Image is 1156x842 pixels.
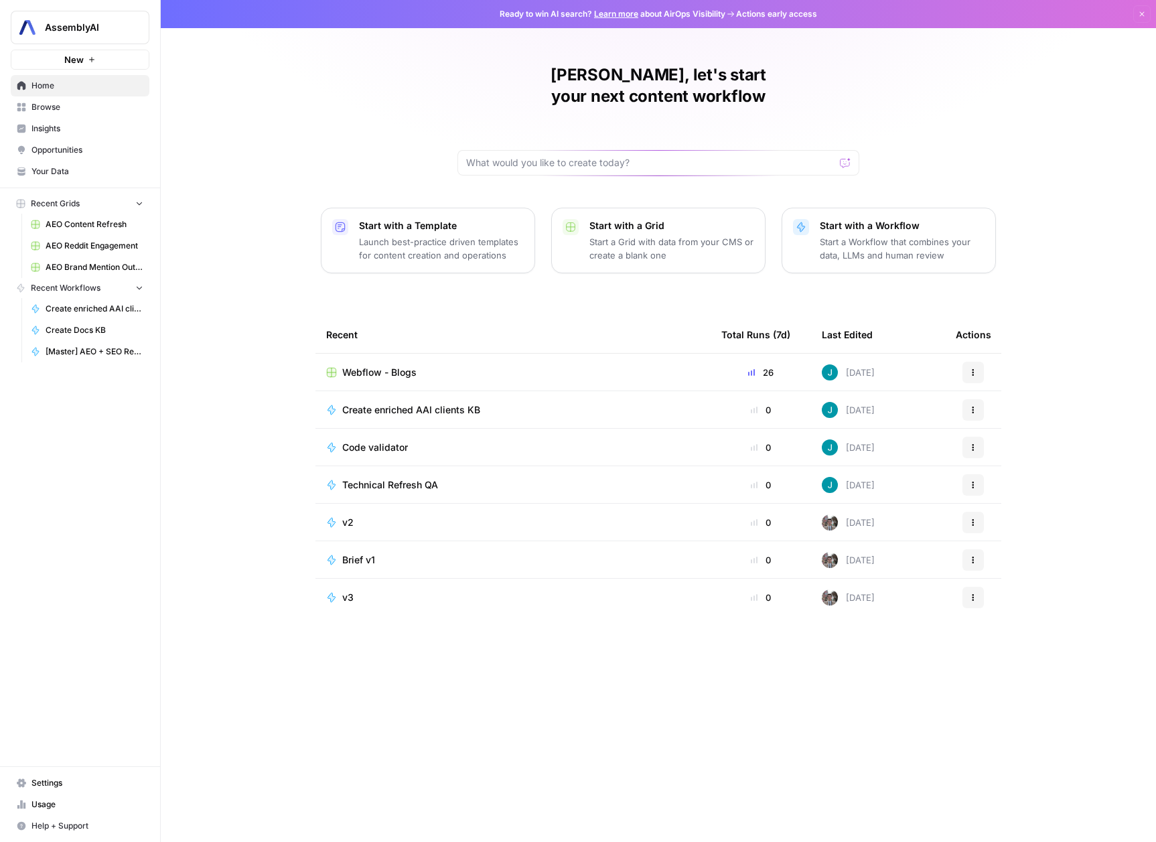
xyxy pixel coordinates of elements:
span: [Master] AEO + SEO Refresh [46,346,143,358]
span: Webflow - Blogs [342,366,417,379]
span: AEO Reddit Engagement [46,240,143,252]
p: Start with a Workflow [820,219,985,232]
button: Recent Workflows [11,278,149,298]
span: Settings [31,777,143,789]
a: AEO Content Refresh [25,214,149,235]
div: 0 [721,441,800,454]
p: Start a Workflow that combines your data, LLMs and human review [820,235,985,262]
a: Your Data [11,161,149,182]
span: Opportunities [31,144,143,156]
a: AEO Reddit Engagement [25,235,149,257]
h1: [PERSON_NAME], let's start your next content workflow [457,64,859,107]
a: Create Docs KB [25,320,149,341]
p: Start a Grid with data from your CMS or create a blank one [589,235,754,262]
span: Brief v1 [342,553,375,567]
div: [DATE] [822,514,875,531]
div: [DATE] [822,364,875,380]
span: v2 [342,516,354,529]
a: Browse [11,96,149,118]
div: [DATE] [822,439,875,455]
button: Start with a GridStart a Grid with data from your CMS or create a blank one [551,208,766,273]
img: aykddn03nspp7mweza4af86apy8j [822,402,838,418]
p: Start with a Grid [589,219,754,232]
div: 0 [721,516,800,529]
span: v3 [342,591,354,604]
img: a2mlt6f1nb2jhzcjxsuraj5rj4vi [822,589,838,606]
div: [DATE] [822,552,875,568]
a: AEO Brand Mention Outreach (1) [25,257,149,278]
span: Technical Refresh QA [342,478,438,492]
div: 0 [721,478,800,492]
a: Home [11,75,149,96]
a: Insights [11,118,149,139]
div: 0 [721,591,800,604]
a: v2 [326,516,700,529]
span: Insights [31,123,143,135]
img: aykddn03nspp7mweza4af86apy8j [822,364,838,380]
span: Ready to win AI search? about AirOps Visibility [500,8,725,20]
div: Actions [956,316,991,353]
span: Create Docs KB [46,324,143,336]
a: Settings [11,772,149,794]
span: Your Data [31,165,143,178]
div: [DATE] [822,589,875,606]
span: New [64,53,84,66]
span: AEO Content Refresh [46,218,143,230]
div: [DATE] [822,477,875,493]
a: Opportunities [11,139,149,161]
a: Brief v1 [326,553,700,567]
button: Help + Support [11,815,149,837]
button: Recent Grids [11,194,149,214]
span: AEO Brand Mention Outreach (1) [46,261,143,273]
a: Usage [11,794,149,815]
img: AssemblyAI Logo [15,15,40,40]
span: AssemblyAI [45,21,126,34]
p: Start with a Template [359,219,524,232]
div: 0 [721,553,800,567]
span: Home [31,80,143,92]
span: Recent Grids [31,198,80,210]
span: Usage [31,798,143,811]
p: Launch best-practice driven templates for content creation and operations [359,235,524,262]
span: Create enriched AAI clients KB [342,403,480,417]
button: New [11,50,149,70]
img: aykddn03nspp7mweza4af86apy8j [822,439,838,455]
a: Create enriched AAI clients KB [25,298,149,320]
a: Webflow - Blogs [326,366,700,379]
img: aykddn03nspp7mweza4af86apy8j [822,477,838,493]
button: Start with a WorkflowStart a Workflow that combines your data, LLMs and human review [782,208,996,273]
div: Total Runs (7d) [721,316,790,353]
span: Actions early access [736,8,817,20]
a: [Master] AEO + SEO Refresh [25,341,149,362]
span: Browse [31,101,143,113]
a: v3 [326,591,700,604]
div: 0 [721,403,800,417]
img: a2mlt6f1nb2jhzcjxsuraj5rj4vi [822,514,838,531]
a: Create enriched AAI clients KB [326,403,700,417]
a: Learn more [594,9,638,19]
span: Create enriched AAI clients KB [46,303,143,315]
span: Help + Support [31,820,143,832]
div: [DATE] [822,402,875,418]
input: What would you like to create today? [466,156,835,169]
div: Last Edited [822,316,873,353]
button: Start with a TemplateLaunch best-practice driven templates for content creation and operations [321,208,535,273]
span: Code validator [342,441,408,454]
img: a2mlt6f1nb2jhzcjxsuraj5rj4vi [822,552,838,568]
button: Workspace: AssemblyAI [11,11,149,44]
span: Recent Workflows [31,282,100,294]
div: 26 [721,366,800,379]
div: Recent [326,316,700,353]
a: Technical Refresh QA [326,478,700,492]
a: Code validator [326,441,700,454]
